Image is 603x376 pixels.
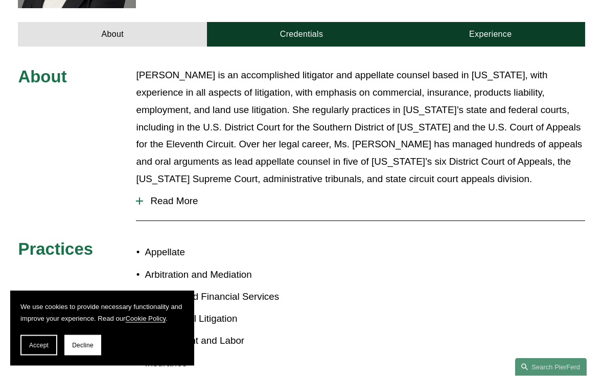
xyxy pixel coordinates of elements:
[515,358,587,376] a: Search this site
[145,311,301,328] p: Commercial Litigation
[29,342,49,349] span: Accept
[64,335,101,356] button: Decline
[145,289,301,306] p: Banking and Financial Services
[145,244,301,261] p: Appellate
[18,23,207,47] a: About
[72,342,94,349] span: Decline
[10,291,194,366] section: Cookie banner
[145,333,301,350] p: Employment and Labor
[143,196,585,207] span: Read More
[136,67,585,188] p: [PERSON_NAME] is an accomplished litigator and appellate counsel based in [US_STATE], with experi...
[18,240,93,259] span: Practices
[18,68,66,86] span: About
[207,23,396,47] a: Credentials
[20,335,57,356] button: Accept
[396,23,585,47] a: Experience
[136,188,585,215] button: Read More
[126,315,166,322] a: Cookie Policy
[20,301,184,325] p: We use cookies to provide necessary functionality and improve your experience. Read our .
[145,267,301,284] p: Arbitration and Mediation
[145,355,301,372] p: Insurance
